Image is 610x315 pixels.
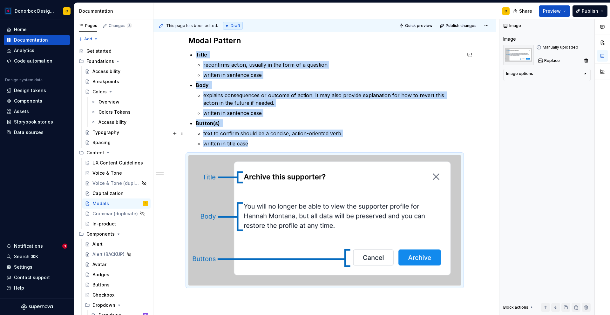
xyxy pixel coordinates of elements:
a: Code automation [4,56,70,66]
span: Draft [231,23,240,28]
div: UX Content Guidelines [92,160,143,166]
a: Avatar [82,259,151,270]
button: Donorbox Design SystemC [1,4,72,18]
div: Accessibility [92,68,120,75]
a: Buttons [82,280,151,290]
a: Checkbox [82,290,151,300]
span: This page has been edited. [166,23,218,28]
strong: Body [196,82,209,88]
p: explains consequences or outcome of action. It may also provide explanation for how to revert thi... [203,91,461,107]
div: Breakpoints [92,78,119,85]
div: C [145,200,146,207]
div: Changes [109,23,132,28]
p: written in title case [203,140,461,147]
div: Search ⌘K [14,253,38,260]
span: Publish [582,8,598,14]
div: Image options [506,71,533,76]
div: Capitalization [92,190,124,197]
a: Design tokens [4,85,70,96]
div: Design system data [5,77,43,83]
div: Content [86,150,104,156]
button: Notifications1 [4,241,70,251]
div: Badges [92,271,109,278]
a: Data sources [4,127,70,137]
strong: Modal Pattern [188,36,241,45]
a: Settings [4,262,70,272]
div: Documentation [14,37,48,43]
div: Spacing [92,139,111,146]
p: written in sentence case [203,109,461,117]
img: c20dcce0-c1ee-4d21-9a3e-d941e32e9d3d.png [503,45,534,65]
div: Settings [14,264,32,270]
div: Contact support [14,274,50,281]
span: Publish changes [446,23,477,28]
a: Breakpoints [82,77,151,87]
a: Voice & Tone [82,168,151,178]
a: Get started [76,46,151,56]
div: Avatar [92,261,106,268]
svg: Supernova Logo [21,304,53,310]
span: 3 [127,23,132,28]
div: Data sources [14,129,44,136]
div: Get started [86,48,112,54]
div: Dropdown [82,300,151,310]
a: Accessibility [88,117,151,127]
button: Share [510,5,536,17]
span: Add [84,37,92,42]
a: Analytics [4,45,70,56]
div: Modals [92,200,109,207]
p: text to confirm should be a concise, action-oriented verb [203,130,461,137]
strong: Title [196,51,207,58]
div: Code automation [14,58,52,64]
a: Colors [82,87,151,97]
div: Components [14,98,42,104]
div: Documentation [79,8,151,14]
div: Design tokens [14,87,46,94]
a: Storybook stories [4,117,70,127]
span: Replace [544,58,560,63]
strong: Button(s) [196,120,220,126]
div: Assets [14,108,29,115]
a: Components [4,96,70,106]
img: c20dcce0-c1ee-4d21-9a3e-d941e32e9d3d.png [188,155,461,285]
a: Assets [4,106,70,117]
div: C [65,9,68,14]
div: Block actions [503,305,528,310]
button: Replace [536,56,563,65]
div: Colors [92,89,107,95]
a: ModalsC [82,198,151,209]
span: Share [519,8,532,14]
div: Voice & Tone (duplicate) [92,180,140,186]
button: Image options [506,71,588,79]
a: Home [4,24,70,35]
div: Image [503,36,516,42]
button: Preview [539,5,570,17]
p: written in sentence case [203,71,461,79]
div: Overview [98,99,119,105]
div: Content [76,148,151,158]
a: UX Content Guidelines [82,158,151,168]
div: Foundations [86,58,114,64]
div: In-product [92,221,116,227]
div: Pages [79,23,97,28]
button: Contact support [4,272,70,283]
span: Quick preview [405,23,432,28]
div: Accessibility [98,119,126,125]
div: Donorbox Design System [15,8,55,14]
div: Home [14,26,27,33]
div: Typography [92,129,119,136]
div: Analytics [14,47,34,54]
button: Search ⌘K [4,251,70,262]
div: Buttons [92,282,110,288]
div: C [505,9,507,14]
a: Overview [88,97,151,107]
a: Colors Tokens [88,107,151,117]
div: Voice & Tone [92,170,122,176]
div: Storybook stories [14,119,53,125]
button: Publish changes [438,21,479,30]
a: Badges [82,270,151,280]
button: Add [76,35,100,44]
a: In-product [82,219,151,229]
span: 1 [62,244,67,249]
